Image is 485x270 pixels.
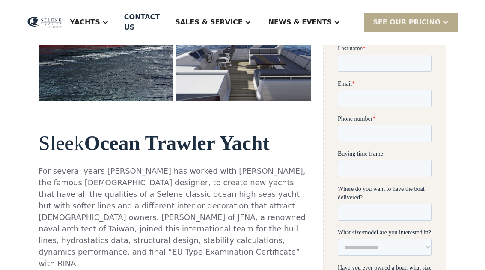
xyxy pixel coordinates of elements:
strong: Ocean Trawler Yacht [84,132,270,154]
div: News & EVENTS [260,5,349,39]
div: Yachts [62,5,117,39]
div: News & EVENTS [268,17,332,27]
img: logo [27,17,62,28]
a: open lightbox [176,24,311,101]
div: SEE Our Pricing [373,17,440,27]
div: Yachts [70,17,100,27]
p: For several years [PERSON_NAME] has worked with [PERSON_NAME], the famous [DEMOGRAPHIC_DATA] desi... [39,165,311,269]
div: Sales & Service [175,17,242,27]
div: Contact US [124,12,160,33]
div: SEE Our Pricing [364,13,458,31]
h2: Sleek [39,132,311,155]
div: Sales & Service [167,5,259,39]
